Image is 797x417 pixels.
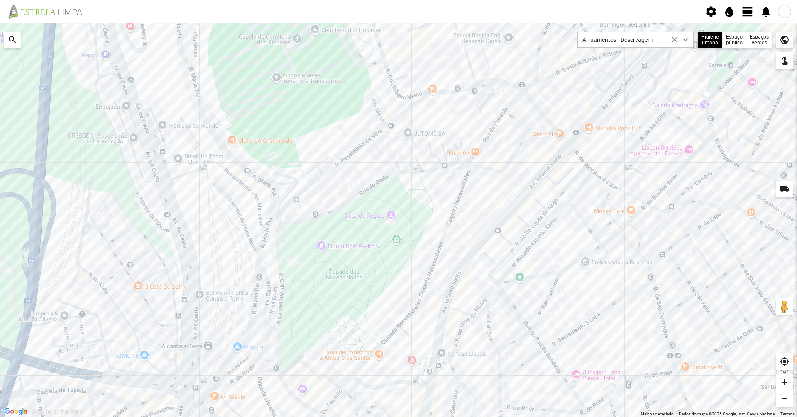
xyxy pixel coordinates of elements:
div: touch_app [776,52,793,69]
img: file [6,4,91,19]
div: Espaços verdes [746,32,772,48]
div: add [776,374,793,390]
span: Dados do mapa ©2025 Google, Inst. Geogr. Nacional [679,412,775,416]
button: Atalhos de teclado [640,411,674,417]
div: public [776,32,793,48]
span: Arruamentos - Deservagem [578,32,677,47]
div: my_location [776,353,793,370]
span: settings [705,5,717,18]
div: search [4,32,21,48]
div: remove [776,390,793,407]
div: Espaço público [723,32,746,48]
img: Google [2,406,29,417]
div: local_shipping [776,181,793,197]
div: dropdown trigger [677,32,694,47]
span: view_day [741,5,754,18]
a: Termos (abre num novo separador) [780,412,795,416]
button: Arraste o Pegman para o mapa para abrir o Street View [776,298,793,315]
span: water_drop [723,5,736,18]
div: Higiene urbana [698,32,723,48]
a: Abrir esta área no Google Maps (abre uma nova janela) [2,406,29,417]
span: notifications [760,5,772,18]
